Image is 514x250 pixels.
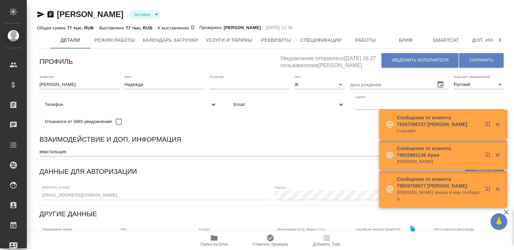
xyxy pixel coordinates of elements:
[39,166,137,177] h6: Данные для авторизации
[260,36,292,44] span: Реквизиты
[381,53,458,68] button: Уведомить исполнителя
[54,36,86,44] span: Детали
[313,242,340,247] span: Добавить Todo
[390,36,422,44] span: Бриф
[94,36,135,44] span: Режим работы
[280,51,381,69] h5: Уведомление отправлено [DATE] 16:27 пользователем [PERSON_NAME]
[199,24,224,31] p: Проверено
[298,231,355,250] button: Добавить Todo
[126,25,153,30] p: 77 тыс. RUB
[47,10,55,18] button: Скопировать ссылку
[481,118,497,134] button: Открыть в новой вкладке
[129,10,161,19] div: Активен
[57,10,123,19] a: [PERSON_NAME]
[274,186,287,189] label: Пароль:
[45,101,209,108] span: Телефон
[158,24,194,32] div: 0
[459,53,504,68] button: Сохранить
[224,24,261,31] p: [PERSON_NAME]
[350,36,382,44] span: Работы
[397,158,481,165] p: [PERSON_NAME]
[39,134,181,145] h6: Взаимодействие и доп. информация
[42,227,73,231] label: Порядковый номер:
[158,25,191,30] p: К выставлению
[132,12,153,17] button: Активен
[67,25,94,30] p: 77 тыс. RUB
[186,231,242,250] button: Папка на Drive
[294,75,302,78] label: Пол:
[39,56,73,67] h6: Профиль
[124,75,132,78] label: Имя:
[397,189,481,203] p: [PERSON_NAME] заказа я ему сообщила
[454,75,491,78] label: Язык для уведомлений:
[143,36,198,44] span: Календарь загрузки
[469,57,494,63] span: Сохранить
[39,209,97,219] h6: Другие данные
[234,101,337,108] span: Email
[39,97,223,112] div: Телефон
[99,25,126,30] p: Выставлено
[430,36,462,44] span: Smartcat
[491,121,504,127] button: Закрыть
[228,97,350,112] div: Email
[356,95,366,99] label: Адрес:
[397,176,481,189] p: Сообщение от клиента 79833788577 [PERSON_NAME]
[42,186,70,189] label: [PERSON_NAME]:
[470,36,502,44] span: Доп. инфо
[454,80,504,89] div: Русский
[491,152,504,158] button: Закрыть
[397,128,481,134] p: Спасибо!
[206,36,252,44] span: Услуги и тарифы
[37,25,67,30] p: Общая сумма
[45,118,112,125] span: Отказался от SMS-уведомлений
[39,149,504,154] textarea: верстальщик
[397,114,481,128] p: Сообщение от клиента 79267396727 [PERSON_NAME]
[481,182,497,199] button: Открыть в новой вкладке
[209,75,225,78] label: Отчество:
[120,227,127,231] label: Тип:
[200,242,228,247] span: Папка на Drive
[300,36,341,44] span: Спецификации
[355,227,401,231] label: Ссылка на аккаунт SmartCAT:
[252,242,288,247] span: Отметить проверку
[242,231,298,250] button: Отметить проверку
[199,227,210,231] label: Статус:
[397,145,481,158] p: Сообщение от клиента 79032881138 Арен
[37,10,45,18] button: Скопировать ссылку для ЯМессенджера
[266,24,292,31] p: [DATE] 11:38
[481,148,497,164] button: Открыть в новой вкладке
[294,80,345,89] div: Ж
[39,75,55,78] label: Фамилия:
[491,186,504,192] button: Закрыть
[392,57,448,63] span: Уведомить исполнителя
[277,227,326,231] label: Мессенджер (ICQ, Skype и т.п.):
